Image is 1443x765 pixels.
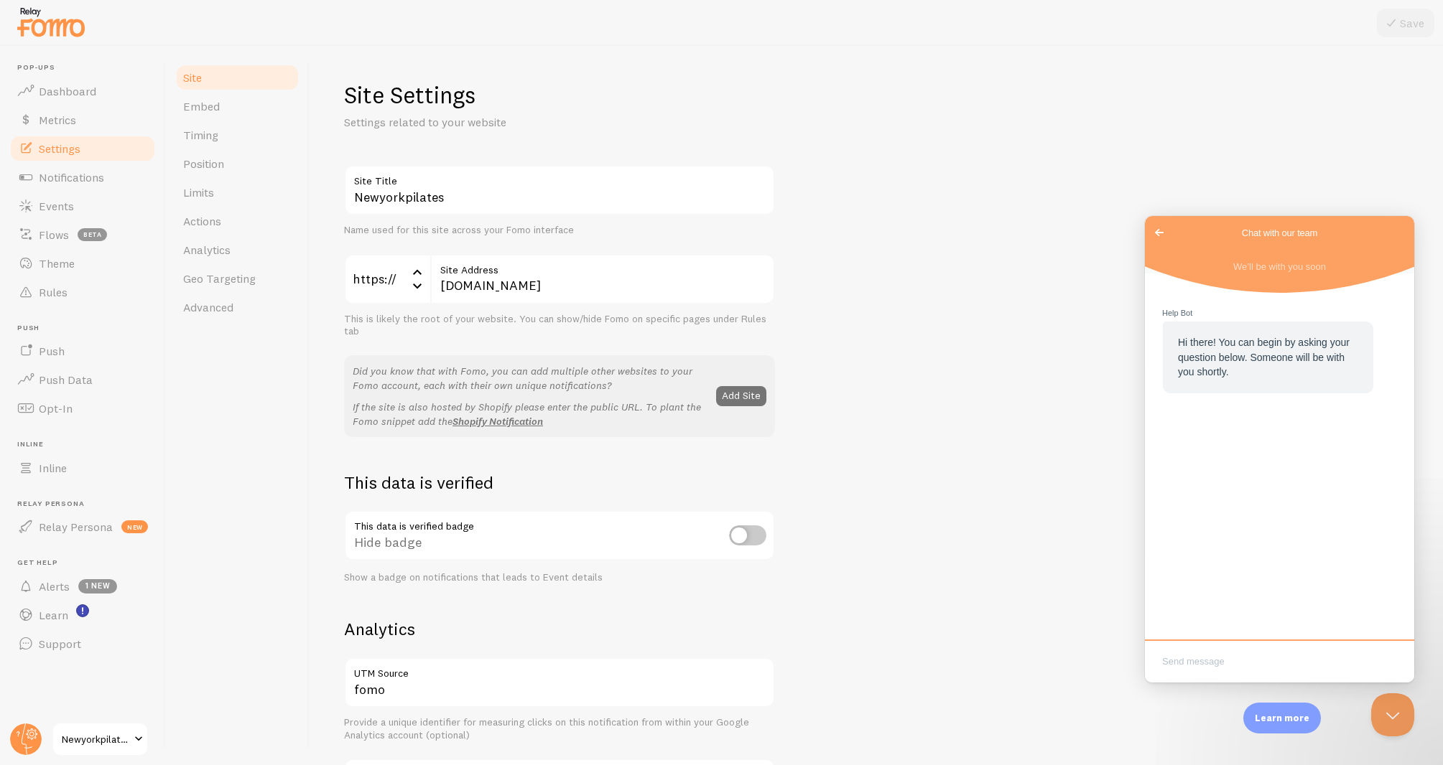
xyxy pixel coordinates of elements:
div: This is likely the root of your website. You can show/hide Fomo on specific pages under Rules tab [344,313,775,338]
span: Limits [183,185,214,200]
span: Actions [183,214,221,228]
label: Site Title [344,165,775,189]
p: Did you know that with Fomo, you can add multiple other websites to your Fomo account, each with ... [353,364,707,393]
span: Push [39,344,65,358]
a: Newyorkpilates [52,722,149,756]
span: Dashboard [39,84,96,98]
div: Learn more [1243,703,1321,733]
a: Advanced [175,293,300,322]
input: myhonestcompany.com [430,254,775,304]
div: Hide badge [344,510,775,563]
span: Opt-In [39,401,73,416]
a: Limits [175,178,300,207]
span: Site [183,70,202,85]
p: If the site is also hosted by Shopify please enter the public URL. To plant the Fomo snippet add the [353,400,707,428]
a: Notifications [9,163,157,192]
button: Add Site [716,386,766,406]
span: Inline [17,440,157,449]
section: Live Chat [17,90,252,177]
span: Alerts [39,579,70,593]
a: Inline [9,454,157,482]
a: Flows beta [9,220,157,249]
span: Push Data [39,372,93,387]
a: Theme [9,249,157,278]
a: Metrics [9,105,157,134]
span: Newyorkpilates [62,731,130,748]
svg: <p>Watch New Feature Tutorials!</p> [76,604,89,617]
a: Settings [9,134,157,163]
span: Go back [6,8,23,25]
span: Notifications [39,170,104,184]
a: Shopify Notification [453,415,543,428]
p: Settings related to your website [344,114,689,131]
a: Site [175,63,300,92]
span: Embed [183,99,220,113]
span: Push [17,324,157,333]
a: Position [175,149,300,178]
h1: Site Settings [344,80,775,110]
span: Events [39,199,74,213]
a: Learn [9,601,157,629]
iframe: Help Scout Beacon - Live Chat, Contact Form, and Knowledge Base [1145,216,1414,682]
img: fomo-relay-logo-orange.svg [15,4,87,40]
span: Pop-ups [17,63,157,72]
h2: Analytics [344,618,775,640]
span: Relay Persona [39,520,113,534]
span: 1 new [78,579,117,593]
span: new [121,520,148,533]
a: Timing [175,121,300,149]
div: Provide a unique identifier for measuring clicks on this notification from within your Google Ana... [344,716,775,741]
a: Opt-In [9,394,157,423]
label: Site Address [430,254,775,278]
span: Learn [39,608,68,622]
div: Name used for this site across your Fomo interface [344,224,775,237]
a: Relay Persona new [9,512,157,541]
a: Embed [175,92,300,121]
a: Actions [175,207,300,235]
a: Geo Targeting [175,264,300,293]
span: Relay Persona [17,499,157,509]
a: Dashboard [9,77,157,105]
span: Flows [39,227,69,242]
span: Help Bot [17,90,252,104]
label: UTM Source [344,657,775,682]
span: Support [39,637,81,651]
a: Events [9,192,157,220]
span: Get Help [17,558,157,568]
span: Analytics [183,243,231,257]
span: Timing [183,128,218,142]
span: Advanced [183,300,233,314]
a: Push Data [9,365,157,394]
a: Rules [9,278,157,306]
span: Rules [39,285,68,299]
span: Chat with our team [97,10,173,24]
a: Support [9,629,157,658]
span: Geo Targeting [183,271,256,286]
h2: This data is verified [344,471,775,494]
span: beta [78,228,107,241]
div: Chat message [17,90,252,177]
span: Hi there! You can begin by asking your question below. Someone will be with you shortly. [33,121,205,161]
a: Alerts 1 new [9,572,157,601]
div: https:// [344,254,430,304]
a: Analytics [175,235,300,264]
a: Push [9,337,157,365]
span: Inline [39,461,67,475]
span: We’ll be with you soon [88,45,181,56]
iframe: Help Scout Beacon - Close [1371,693,1414,736]
span: Position [183,156,224,171]
span: Metrics [39,113,76,127]
p: Learn more [1255,711,1309,725]
span: Theme [39,256,75,271]
div: Show a badge on notifications that leads to Event details [344,571,775,584]
span: Settings [39,141,80,156]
